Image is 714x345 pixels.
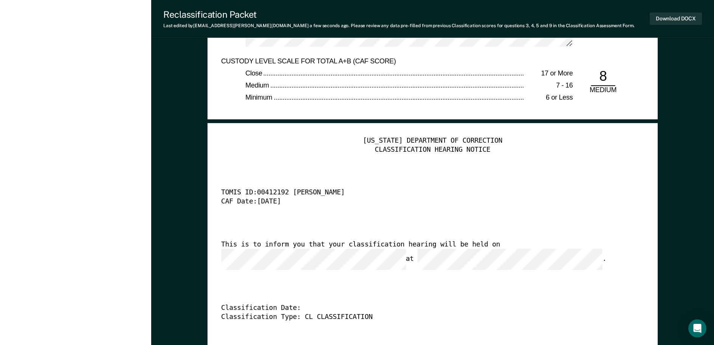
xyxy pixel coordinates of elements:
div: CLASSIFICATION HEARING NOTICE [221,146,644,154]
div: 7 - 16 [524,82,573,90]
button: Download DOCX [650,12,702,25]
div: CAF Date: [DATE] [221,197,623,206]
div: Reclassification Packet [163,9,635,20]
div: 8 [591,68,615,86]
span: a few seconds ago [310,23,348,28]
div: Classification Date: [221,304,623,313]
div: Classification Type: CL CLASSIFICATION [221,313,623,322]
span: Close [245,69,263,77]
div: 17 or More [524,69,573,78]
div: Open Intercom Messenger [688,319,706,337]
div: MEDIUM [585,86,621,95]
div: CUSTODY LEVEL SCALE FOR TOTAL A+B (CAF SCORE) [221,57,548,66]
span: Medium [245,82,270,89]
div: This is to inform you that your classification hearing will be held on at . [221,240,623,270]
div: TOMIS ID: 00412192 [PERSON_NAME] [221,188,623,197]
div: Last edited by [EMAIL_ADDRESS][PERSON_NAME][DOMAIN_NAME] . Please review any data pre-filled from... [163,23,635,28]
div: [US_STATE] DEPARTMENT OF CORRECTION [221,137,644,145]
div: 6 or Less [524,94,573,102]
span: Minimum [245,94,274,101]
